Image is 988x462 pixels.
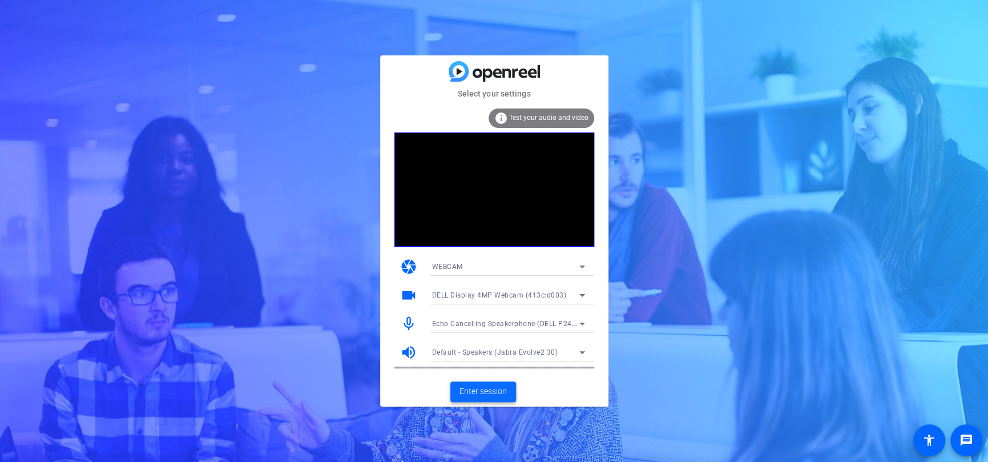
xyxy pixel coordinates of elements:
[380,87,608,100] mat-card-subtitle: Select your settings
[400,287,417,304] mat-icon: videocam
[432,348,558,356] span: Default - Speakers (Jabra Evolve2 30)
[509,114,588,122] span: Test your audio and video
[959,433,973,447] mat-icon: message
[494,111,508,125] mat-icon: info
[400,258,417,275] mat-icon: camera
[922,433,936,447] mat-icon: accessibility
[432,291,567,299] span: DELL Display 4MP Webcam (413c:d003)
[400,344,417,361] mat-icon: volume_up
[449,61,540,81] img: blue-gradient.svg
[450,381,516,402] button: Enter session
[432,263,463,271] span: WEBCAM
[459,385,507,397] span: Enter session
[432,319,612,328] span: Echo Cancelling Speakerphone (DELL P2424HEB USB)
[400,315,417,332] mat-icon: mic_none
